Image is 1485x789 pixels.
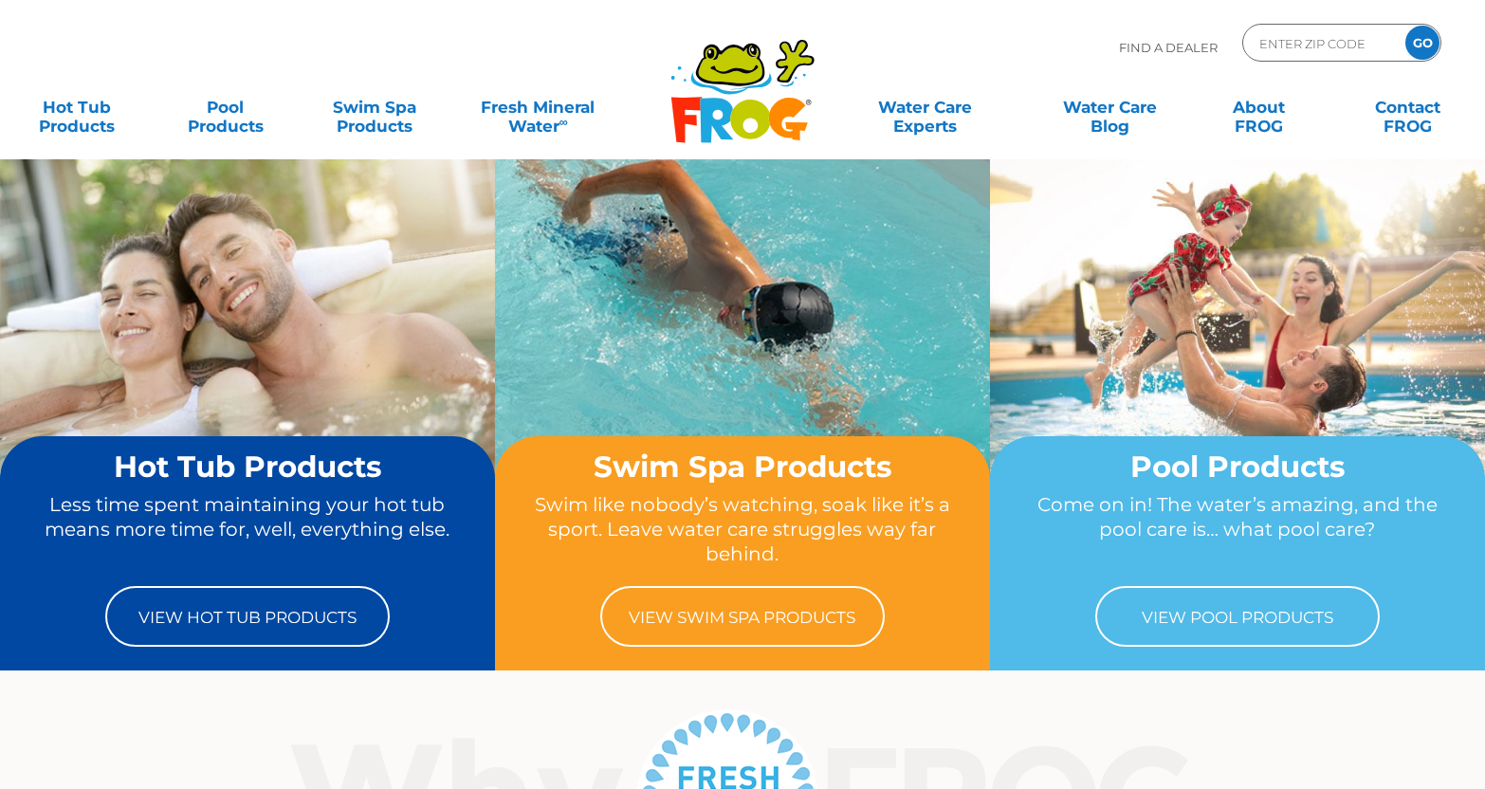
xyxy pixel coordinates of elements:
p: Less time spent maintaining your hot tub means more time for, well, everything else. [36,492,459,567]
h2: Pool Products [1026,450,1449,483]
p: Come on in! The water’s amazing, and the pool care is… what pool care? [1026,492,1449,567]
h2: Swim Spa Products [531,450,954,483]
a: Swim SpaProducts [317,88,432,126]
h2: Hot Tub Products [36,450,459,483]
a: ContactFROG [1350,88,1466,126]
input: Zip Code Form [1257,29,1385,57]
a: View Pool Products [1095,586,1380,647]
input: GO [1405,26,1439,60]
a: View Hot Tub Products [105,586,390,647]
img: home-banner-pool-short [990,158,1485,528]
p: Swim like nobody’s watching, soak like it’s a sport. Leave water care struggles way far behind. [531,492,954,567]
a: Water CareExperts [832,88,1019,126]
a: AboutFROG [1201,88,1317,126]
a: Hot TubProducts [19,88,135,126]
a: Fresh MineralWater∞ [466,88,611,126]
a: Water CareBlog [1053,88,1168,126]
a: PoolProducts [168,88,284,126]
img: home-banner-swim-spa-short [495,158,990,528]
sup: ∞ [559,115,568,129]
a: View Swim Spa Products [600,586,885,647]
p: Find A Dealer [1119,24,1218,71]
